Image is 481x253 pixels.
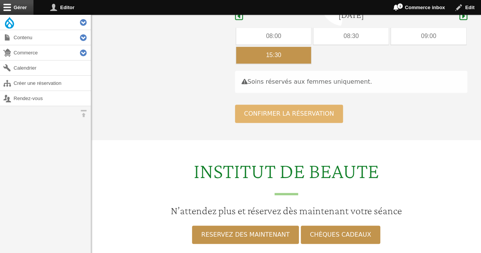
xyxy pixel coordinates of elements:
[391,28,466,45] div: 09:00
[397,3,403,9] span: 1
[192,226,298,244] a: RESERVEZ DES MAINTENANT
[96,158,476,195] h2: INSTITUT DE BEAUTE
[235,71,467,93] div: Soins réservés aux femmes uniquement.
[338,10,364,21] h4: [DATE]
[301,226,380,244] a: CHÈQUES CADEAUX
[313,28,389,45] div: 08:30
[236,47,311,64] div: 15:30
[236,28,311,45] div: 08:00
[235,105,343,123] button: Confirmer la réservation
[76,106,91,121] button: Orientation horizontale
[96,204,476,217] h3: N’attendez plus et réservez dès maintenant votre séance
